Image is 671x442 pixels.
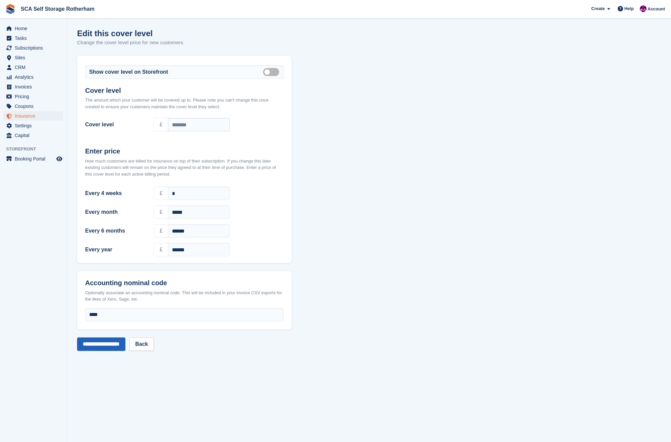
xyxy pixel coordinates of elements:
span: Capital [15,131,55,140]
label: Show on store front [263,71,282,72]
div: Optionally associate an accounting nominal code. This will be included in your invoice CSV export... [85,290,284,303]
a: menu [3,72,63,82]
span: Insurance [15,111,55,121]
h1: Edit this cover level [77,29,183,38]
span: Pricing [15,92,55,101]
span: Subscriptions [15,43,55,53]
a: menu [3,92,63,101]
span: Home [15,24,55,33]
span: Sites [15,53,55,62]
span: Coupons [15,102,55,111]
span: Tasks [15,34,55,43]
span: Settings [15,121,55,130]
a: menu [3,111,63,121]
span: Account [648,6,665,12]
label: Every 6 months [85,227,146,235]
a: menu [3,131,63,140]
span: Help [624,5,634,12]
h2: Enter price [85,147,284,155]
a: menu [3,121,63,130]
label: Show cover level on Storefront [89,68,168,76]
a: Back [129,337,154,351]
label: Every month [85,208,146,216]
div: How much customers are billed for insurance on top of their subscription. If you change this late... [85,158,284,178]
h2: Accounting nominal code [85,279,284,287]
h2: Cover level [85,87,284,94]
label: Cover level [85,121,146,129]
img: Sam Chapman [640,5,647,12]
label: Every year [85,246,146,254]
a: menu [3,82,63,91]
a: SCA Self Storage Rotherham [18,3,97,14]
span: CRM [15,63,55,72]
span: Analytics [15,72,55,82]
a: menu [3,154,63,164]
span: Storefront [6,146,67,152]
a: menu [3,24,63,33]
div: The amount which your customer will be covered up to. Please note you can't change this once crea... [85,97,284,110]
a: menu [3,53,63,62]
p: Change the cover level price for new customers [77,39,183,47]
a: menu [3,34,63,43]
a: Preview store [55,155,63,163]
span: Create [591,5,605,12]
span: Booking Portal [15,154,55,164]
img: stora-icon-8386f47178a22dfd0bd8f6a31ec36ba5ce8667c1dd55bd0f319d3a0aa187defe.svg [5,4,15,14]
label: Every 4 weeks [85,189,146,197]
a: menu [3,63,63,72]
span: Invoices [15,82,55,91]
a: menu [3,102,63,111]
a: menu [3,43,63,53]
